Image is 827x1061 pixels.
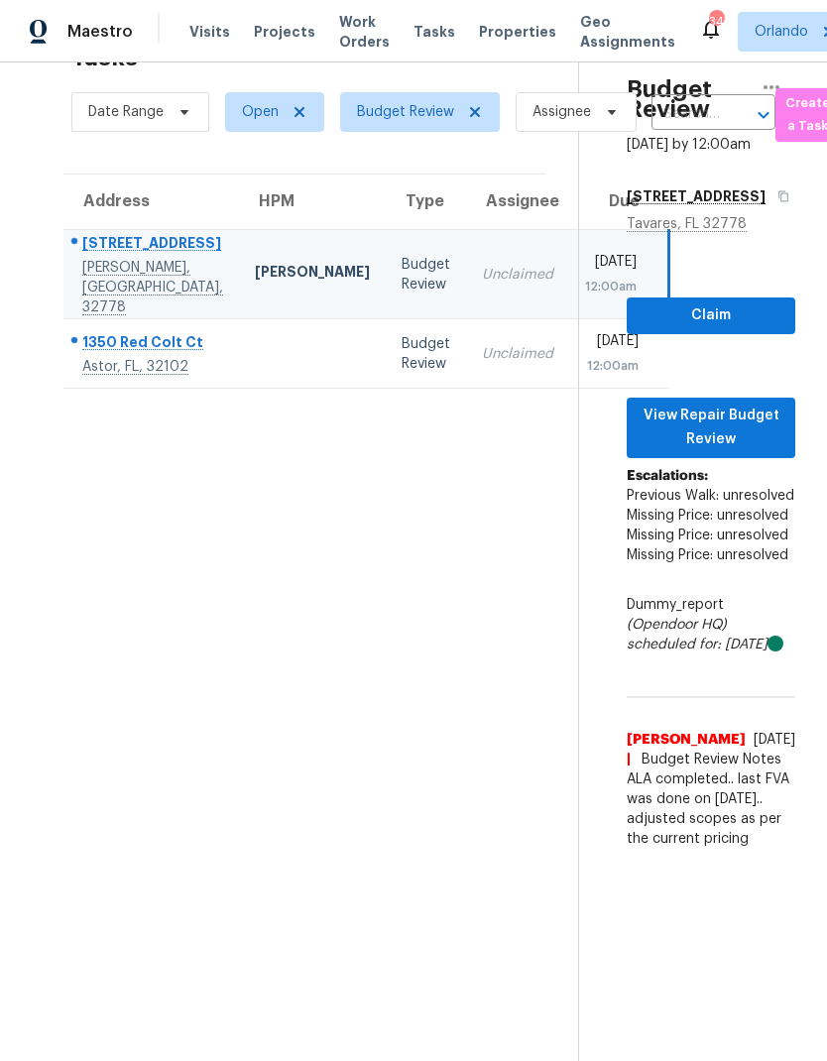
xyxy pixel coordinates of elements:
[402,334,450,374] div: Budget Review
[643,404,779,452] span: View Repair Budget Review
[627,297,795,334] button: Claim
[242,102,279,122] span: Open
[386,175,466,230] th: Type
[651,99,720,130] input: Search by address
[479,22,556,42] span: Properties
[413,25,455,39] span: Tasks
[643,303,779,328] span: Claim
[569,175,669,230] th: Due
[627,529,788,542] span: Missing Price: unresolved
[532,102,591,122] span: Assignee
[766,178,792,214] button: Copy Address
[466,175,569,230] th: Assignee
[239,175,386,230] th: HPM
[627,730,746,769] span: [PERSON_NAME][DATE]
[754,733,795,766] span: [DATE] 6:24
[627,79,748,119] h2: Budget Review
[750,101,777,129] button: Open
[63,175,239,230] th: Address
[630,750,793,769] span: Budget Review Notes
[627,618,727,632] i: (Opendoor HQ)
[88,102,164,122] span: Date Range
[67,22,133,42] span: Maestro
[709,12,723,32] div: 34
[627,398,795,458] button: View Repair Budget Review
[627,769,795,849] span: ALA completed.. last FVA was done on [DATE].. adjusted scopes as per the current pricing
[482,265,553,285] div: Unclaimed
[357,102,454,122] span: Budget Review
[627,469,708,483] b: Escalations:
[255,262,370,287] div: [PERSON_NAME]
[580,12,675,52] span: Geo Assignments
[71,48,138,67] h2: Tasks
[627,489,794,503] span: Previous Walk: unresolved
[627,638,768,651] i: scheduled for: [DATE]
[482,344,553,364] div: Unclaimed
[627,548,788,562] span: Missing Price: unresolved
[627,509,788,523] span: Missing Price: unresolved
[339,12,390,52] span: Work Orders
[627,595,795,654] div: Dummy_report
[755,22,808,42] span: Orlando
[254,22,315,42] span: Projects
[189,22,230,42] span: Visits
[627,135,751,155] div: [DATE] by 12:00am
[402,255,450,295] div: Budget Review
